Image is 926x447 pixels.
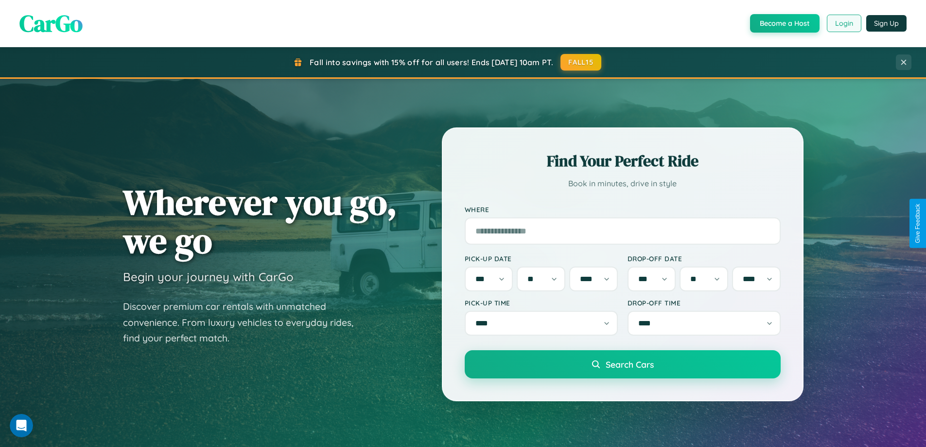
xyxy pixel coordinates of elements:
button: Search Cars [465,350,781,378]
button: Become a Host [750,14,820,33]
button: Sign Up [866,15,907,32]
p: Book in minutes, drive in style [465,177,781,191]
p: Discover premium car rentals with unmatched convenience. From luxury vehicles to everyday rides, ... [123,299,366,346]
span: Fall into savings with 15% off for all users! Ends [DATE] 10am PT. [310,57,553,67]
label: Pick-up Date [465,254,618,263]
button: Login [827,15,861,32]
h3: Begin your journey with CarGo [123,269,294,284]
iframe: Intercom live chat [10,414,33,437]
span: Search Cars [606,359,654,370]
h2: Find Your Perfect Ride [465,150,781,172]
button: FALL15 [560,54,601,71]
label: Pick-up Time [465,299,618,307]
label: Where [465,205,781,214]
label: Drop-off Time [628,299,781,307]
label: Drop-off Date [628,254,781,263]
h1: Wherever you go, we go [123,183,397,260]
span: CarGo [19,7,83,39]
div: Give Feedback [914,204,921,243]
